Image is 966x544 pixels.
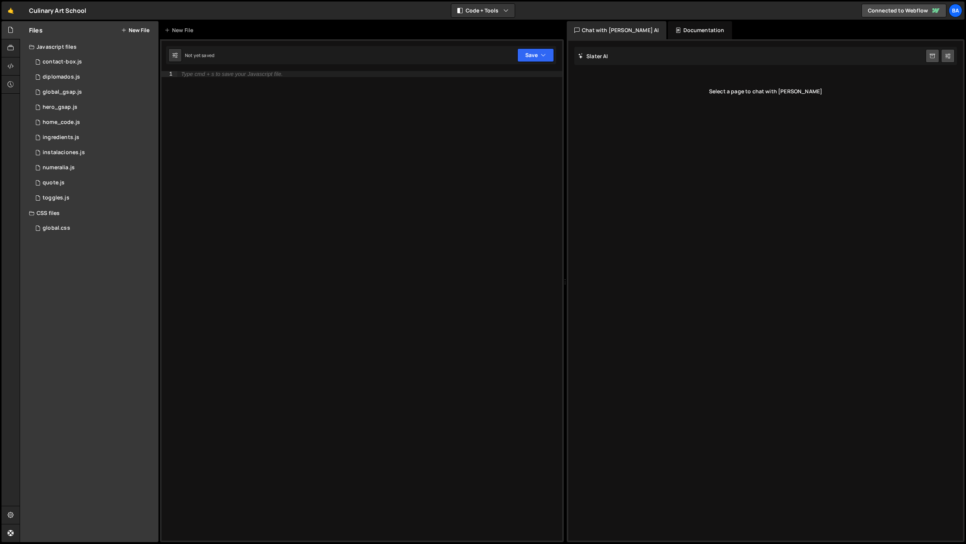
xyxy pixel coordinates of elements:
div: 15007/39147.js [29,100,158,115]
div: global_gsap.js [43,89,82,96]
a: Connected to Webflow [861,4,946,17]
div: instalaciones.js [43,149,85,156]
div: diplomados.js [43,74,80,80]
div: 15007/40941.js [29,130,158,145]
div: contact-box.js [43,59,82,65]
div: Select a page to chat with [PERSON_NAME] [574,76,957,107]
div: global.css [43,225,70,232]
div: toggles.js [43,195,69,201]
div: 15007/42652.js [29,145,158,160]
div: hero_gsap.js [43,104,77,111]
div: Culinary Art School [29,6,86,15]
a: Ba [949,4,962,17]
div: Type cmd + s to save your Javascript file. [181,71,283,77]
div: Not yet saved [185,52,214,59]
div: Documentation [668,21,732,39]
div: Chat with [PERSON_NAME] AI [567,21,666,39]
a: 🤙 [2,2,20,20]
div: quote.js [43,179,65,186]
div: 15007/42235.js [29,160,158,175]
h2: Files [29,26,43,34]
div: ingredients.js [43,134,79,141]
div: home_code.js [43,119,80,126]
div: 15007/39144.js [29,85,158,100]
h2: Slater AI [578,53,608,60]
div: 15007/44676.js [29,54,158,70]
div: 1 [162,71,177,77]
div: CSS files [20,206,158,221]
button: New File [121,27,149,33]
div: 15007/41507.js [29,70,158,85]
div: 15007/42038.css [29,221,158,236]
button: Code + Tools [451,4,515,17]
div: 15007/42269.js [29,190,158,206]
div: New File [165,26,196,34]
div: numeralia.js [43,164,75,171]
div: 15007/39339.js [29,115,158,130]
div: 15007/43268.js [29,175,158,190]
div: Javascript files [20,39,158,54]
button: Save [517,48,554,62]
